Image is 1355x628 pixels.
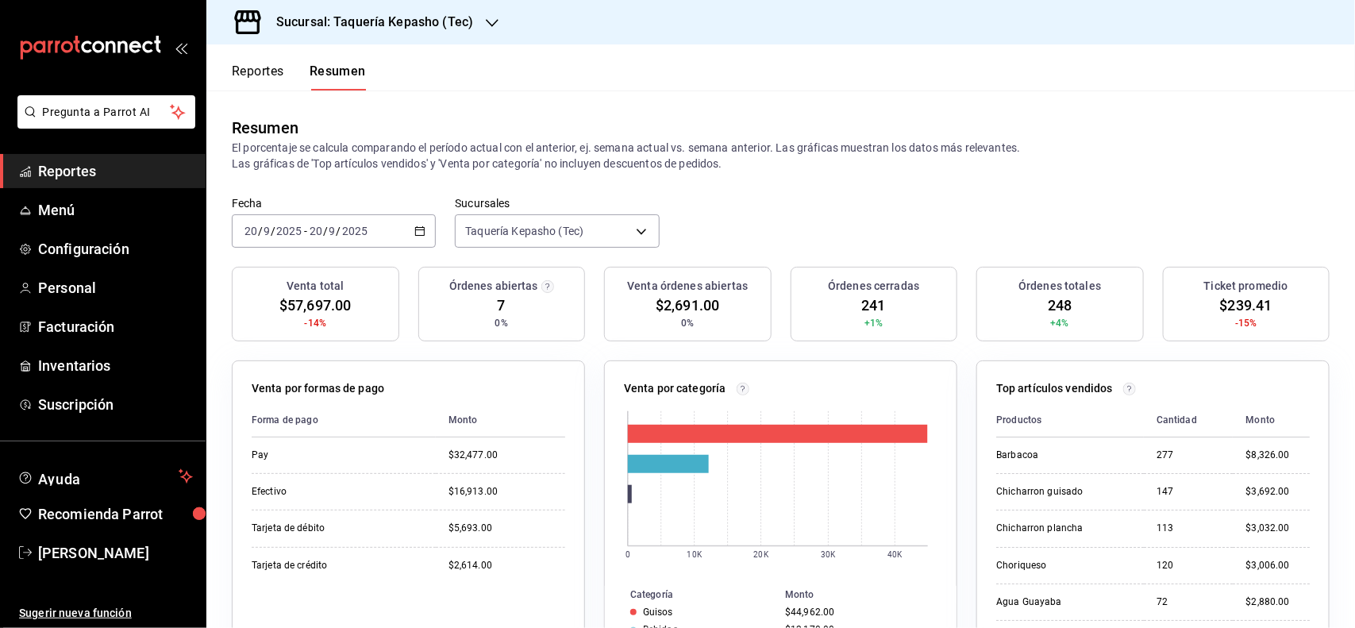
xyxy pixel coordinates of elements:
[779,586,957,603] th: Monto
[304,225,307,237] span: -
[1235,316,1257,330] span: -15%
[232,64,366,91] div: navigation tabs
[1220,295,1272,316] span: $239.41
[1144,403,1234,437] th: Cantidad
[19,605,193,622] span: Sugerir nueva función
[252,485,410,499] div: Efectivo
[275,225,302,237] input: ----
[465,223,583,239] span: Taquería Kepasho (Tec)
[495,316,508,330] span: 0%
[11,115,195,132] a: Pregunta a Parrot AI
[309,225,323,237] input: --
[43,104,171,121] span: Pregunta a Parrot AI
[279,295,351,316] span: $57,697.00
[1245,595,1310,609] div: $2,880.00
[1233,403,1310,437] th: Monto
[449,278,538,295] h3: Órdenes abiertas
[1157,595,1221,609] div: 72
[888,550,903,559] text: 40K
[38,238,193,260] span: Configuración
[624,380,726,397] p: Venta por categoría
[436,403,565,437] th: Monto
[310,64,366,91] button: Resumen
[1048,295,1072,316] span: 248
[455,198,659,210] label: Sucursales
[252,449,410,462] div: Pay
[252,522,410,535] div: Tarjeta de débito
[1245,559,1310,572] div: $3,006.00
[271,225,275,237] span: /
[626,550,630,559] text: 0
[252,559,410,572] div: Tarjeta de crédito
[38,160,193,182] span: Reportes
[1157,522,1221,535] div: 113
[1018,278,1101,295] h3: Órdenes totales
[38,355,193,376] span: Inventarios
[754,550,769,559] text: 20K
[252,403,436,437] th: Forma de pago
[862,295,886,316] span: 241
[38,394,193,415] span: Suscripción
[1245,522,1310,535] div: $3,032.00
[627,278,748,295] h3: Venta órdenes abiertas
[1157,449,1221,462] div: 277
[996,485,1131,499] div: Chicharron guisado
[329,225,337,237] input: --
[264,13,473,32] h3: Sucursal: Taquería Kepasho (Tec)
[1245,449,1310,462] div: $8,326.00
[822,550,837,559] text: 30K
[687,550,703,559] text: 10K
[1204,278,1288,295] h3: Ticket promedio
[252,380,384,397] p: Venta por formas de pago
[263,225,271,237] input: --
[498,295,506,316] span: 7
[864,316,883,330] span: +1%
[244,225,258,237] input: --
[1245,485,1310,499] div: $3,692.00
[232,64,284,91] button: Reportes
[304,316,326,330] span: -14%
[1051,316,1069,330] span: +4%
[996,449,1131,462] div: Barbacoa
[448,485,565,499] div: $16,913.00
[38,467,172,486] span: Ayuda
[656,295,719,316] span: $2,691.00
[287,278,344,295] h3: Venta total
[175,41,187,54] button: open_drawer_menu
[996,522,1131,535] div: Chicharron plancha
[996,559,1131,572] div: Choriqueso
[38,199,193,221] span: Menú
[1157,559,1221,572] div: 120
[785,607,931,618] div: $44,962.00
[448,559,565,572] div: $2,614.00
[681,316,694,330] span: 0%
[996,380,1113,397] p: Top artículos vendidos
[232,140,1330,171] p: El porcentaje se calcula comparando el período actual con el anterior, ej. semana actual vs. sema...
[38,542,193,564] span: [PERSON_NAME]
[341,225,368,237] input: ----
[17,95,195,129] button: Pregunta a Parrot AI
[1157,485,1221,499] div: 147
[828,278,919,295] h3: Órdenes cerradas
[605,586,779,603] th: Categoría
[258,225,263,237] span: /
[996,403,1144,437] th: Productos
[448,449,565,462] div: $32,477.00
[232,198,436,210] label: Fecha
[38,316,193,337] span: Facturación
[38,277,193,299] span: Personal
[323,225,328,237] span: /
[38,503,193,525] span: Recomienda Parrot
[232,116,298,140] div: Resumen
[448,522,565,535] div: $5,693.00
[643,607,673,618] div: Guisos
[996,595,1131,609] div: Agua Guayaba
[337,225,341,237] span: /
